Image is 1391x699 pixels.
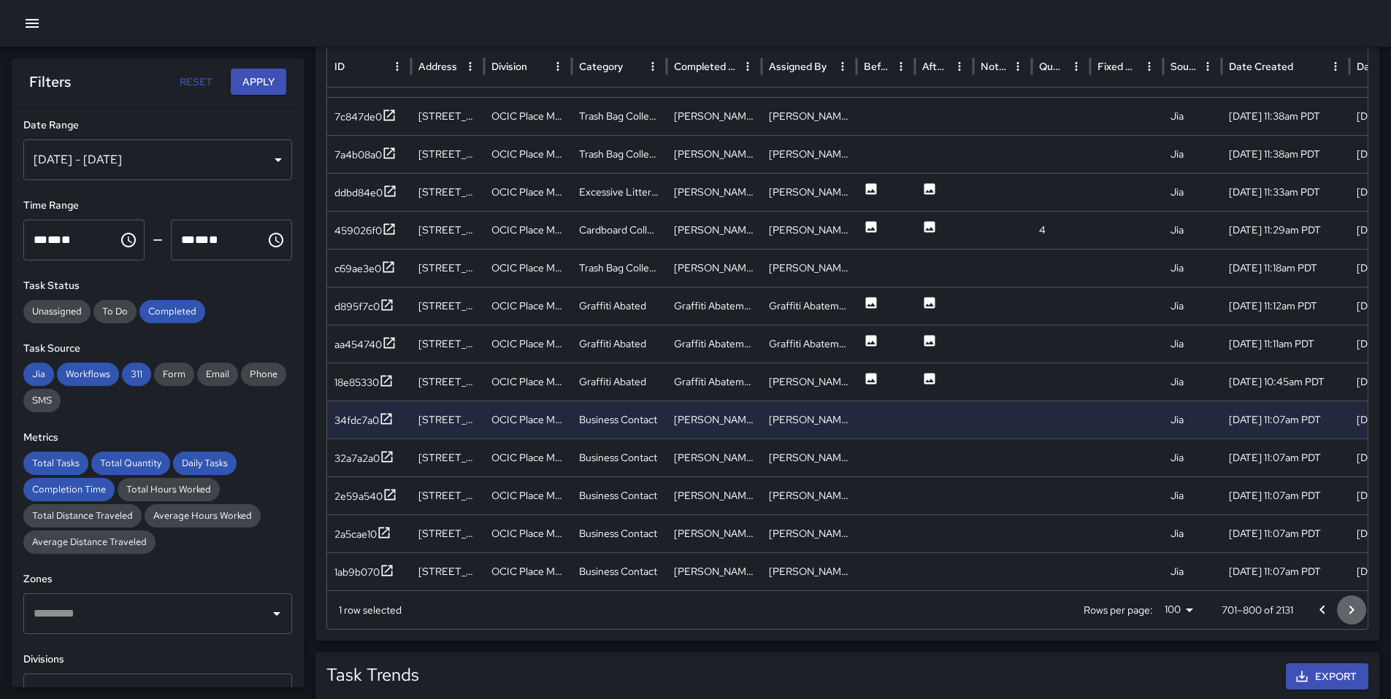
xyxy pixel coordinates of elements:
h6: Filters [29,70,71,93]
div: 930 Webster Street [411,439,484,476]
div: 9/23/2025, 11:07am PDT [1222,476,1349,514]
div: aa454740 [334,337,382,352]
div: Cardboard Collected [572,211,667,249]
div: 311 [122,363,151,386]
div: Sam Gonzalez [762,439,857,476]
span: Completed [139,304,205,319]
button: 7a4b08a0 [334,146,396,164]
div: OCIC Place Manager [484,135,572,173]
div: 9/23/2025, 11:38am PDT [1222,97,1349,135]
div: Jasmine Dickerson [667,211,762,249]
div: Workflows [57,363,119,386]
div: Graffiti Abatement [667,287,762,325]
button: 34fdc7a0 [334,412,394,430]
div: Jia [23,363,54,386]
div: Jia [1163,363,1222,401]
p: 701–800 of 2131 [1222,603,1293,617]
div: Sam Gonzalez [762,476,857,514]
div: Address [418,60,457,73]
div: 9/23/2025, 10:45am PDT [1222,363,1349,401]
div: Jia [1163,249,1222,287]
span: Phone [241,367,286,382]
div: OCIC Place Manager [484,97,572,135]
div: Jia [1163,552,1222,590]
div: 835 Webster Street [411,211,484,249]
div: ID [334,60,345,73]
div: 9/23/2025, 11:29am PDT [1222,211,1349,249]
div: OCIC Place Manager [484,211,572,249]
div: Sam Gonzalez [762,401,857,439]
div: Daily Tasks [173,452,237,475]
div: To Do [93,300,137,323]
div: Jia [1163,97,1222,135]
div: d895f7c0 [334,299,380,314]
div: Sam Gonzalez [667,552,762,590]
button: 2e59a540 [334,487,397,506]
div: Graffiti Abatement [667,363,762,401]
span: To Do [93,304,137,319]
div: 34fdc7a0 [334,413,379,428]
div: 9/23/2025, 11:07am PDT [1222,401,1349,439]
div: 9/23/2025, 11:07am PDT [1222,439,1349,476]
button: 7c847de0 [334,108,396,126]
div: Before Photo [864,60,889,73]
h5: Task Trends [326,663,419,687]
div: Unassigned [23,300,91,323]
div: ddbd84e0 [334,185,383,200]
button: Reset [172,69,219,96]
div: 2e59a540 [334,489,383,503]
button: aa454740 [334,336,396,354]
div: 343 10th Street [411,363,484,401]
div: Sam Gonzalez [762,552,857,590]
div: Division [491,60,527,73]
button: After Photo column menu [949,56,970,77]
span: Meridiem [209,234,218,245]
div: 7a4b08a0 [334,147,382,162]
div: Business Contact [572,476,667,514]
span: Hours [181,234,195,245]
div: 9/23/2025, 11:07am PDT [1222,514,1349,552]
div: After Photo [922,60,948,73]
div: 9/23/2025, 11:07am PDT [1222,552,1349,590]
div: Email [197,363,238,386]
button: Source column menu [1198,56,1218,77]
div: Jia [1163,173,1222,211]
button: Category column menu [643,56,663,77]
span: Meridiem [61,234,71,245]
span: 311 [122,367,151,382]
div: 9/23/2025, 11:18am PDT [1222,249,1349,287]
div: Assigned By [769,60,827,73]
div: 9/23/2025, 11:12am PDT [1222,287,1349,325]
div: 9/23/2025, 11:11am PDT [1222,325,1349,363]
div: Jasmine Dickerson [762,97,857,135]
button: ddbd84e0 [334,184,397,202]
div: 343 10th Street [411,287,484,325]
button: Address column menu [460,56,480,77]
div: 9/23/2025, 11:38am PDT [1222,135,1349,173]
div: Sam Gonzalez [667,401,762,439]
div: Excessive Litter Abated [572,173,667,211]
button: c69ae3e0 [334,260,396,278]
div: Wenjie Xie [762,249,857,287]
div: SMS [23,389,61,412]
button: Assigned By column menu [832,56,853,77]
div: Sam Gonzalez [667,476,762,514]
div: Completed [139,300,205,323]
div: 930 Webster Street [411,514,484,552]
div: Total Distance Traveled [23,504,142,528]
div: Business Contact [572,439,667,476]
p: Rows per page: [1084,603,1153,617]
button: Division column menu [548,56,568,77]
span: Email [197,367,238,382]
span: Jia [23,367,54,382]
div: Jasmine Dickerson [762,135,857,173]
div: Fixed Asset [1097,60,1138,73]
div: 343 10th Street [411,325,484,363]
button: d895f7c0 [334,298,394,316]
span: Total Tasks [23,456,88,471]
div: Wenjie Xie [762,173,857,211]
div: Jasmine Dickerson [667,97,762,135]
div: 1ab9b070 [334,565,380,579]
div: Graffiti Abated [572,325,667,363]
span: Average Hours Worked [145,509,261,523]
